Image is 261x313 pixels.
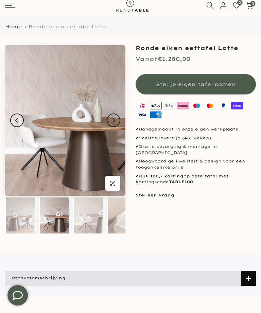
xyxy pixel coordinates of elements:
button: Stel je eigen tafel samen [136,74,256,94]
span: Vanaf [136,55,158,62]
img: paypal [217,101,230,110]
strong: ✔ [136,159,139,163]
img: Ronde eettafel eikenhout Lotte zijkant [74,197,103,233]
img: Ronde eettafel eikenhout Lotte voorkant [40,197,69,233]
img: google pay [163,101,176,110]
h1: Ronde eiken eettafel Lotte [136,45,256,51]
div: €1.280,00 [136,54,190,64]
strong: TABLE100 [169,179,193,184]
span: Productomschrijving [5,272,72,285]
a: Productomschrijving [5,271,256,286]
button: Next [107,114,120,127]
strong: ✔ [136,136,139,140]
strong: ✔ [136,127,139,132]
strong: ✔ [136,174,139,178]
img: ideal [136,101,149,110]
span: Ronde eiken eettafel Lotte [29,24,108,29]
button: Previous [10,114,24,127]
iframe: toggle-frame [1,278,35,312]
a: 0 [233,2,240,9]
span: 0 [250,1,255,6]
img: Ronde eettafel eikenhout Lotte voorkant [5,45,125,196]
a: Home [5,24,22,29]
p: Snelste levertijd (4-6 weken) [136,135,256,141]
img: maestro [190,101,203,110]
p: Handgemaakt in onze eigen werkplaats [136,126,256,133]
img: visa [136,110,149,120]
a: 0 [246,2,253,9]
img: Ronde eettafel eikenhout Lotte voorkant [6,197,35,233]
strong: ✔ [136,144,139,149]
p: Nu op deze tafel met kortingscode [136,173,256,185]
a: Stel een vraag [136,193,174,197]
img: apple pay [149,101,163,110]
img: american express [149,110,163,120]
p: Hoogwaardige kwaliteit & design voor een toegankelijke prijs [136,158,256,170]
img: master [203,101,217,110]
img: klarna [176,101,190,110]
strong: € 100,- korting [145,174,184,178]
img: shopify pay [230,101,244,110]
img: Ronde eettafel eikenhout Lotte detail [108,197,137,233]
span: Stel je eigen tafel samen [156,81,236,87]
p: Gratis bezorging & montage in [GEOGRAPHIC_DATA] [136,144,256,156]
